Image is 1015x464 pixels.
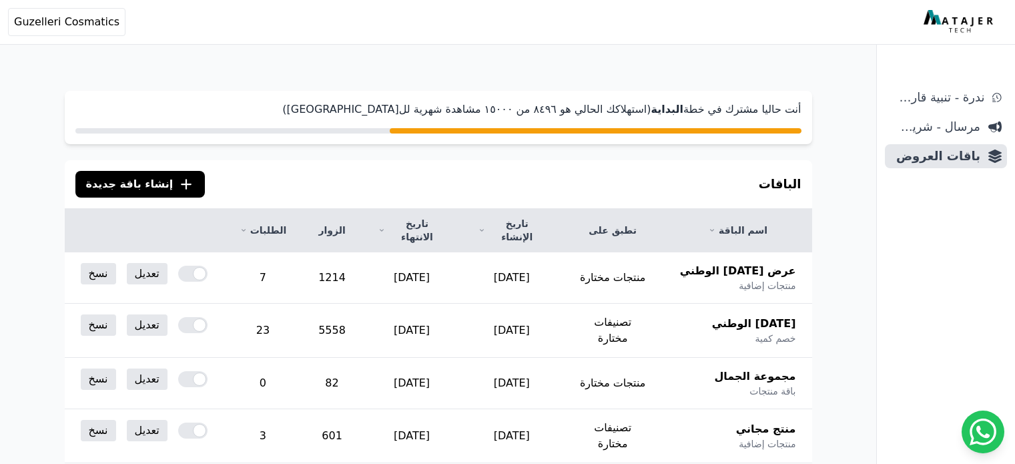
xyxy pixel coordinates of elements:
span: منتجات إضافية [739,437,795,451]
td: [DATE] [362,358,462,409]
td: 1214 [302,252,362,304]
td: تصنيفات مختارة [562,409,664,463]
a: تعديل [127,314,167,336]
td: منتجات مختارة [562,252,664,304]
span: عرض [DATE] الوطني [680,263,796,279]
span: منتج مجاني [736,421,796,437]
span: مجموعة الجمال [714,369,795,385]
span: باقة منتجات [749,385,795,398]
td: منتجات مختارة [562,358,664,409]
span: Guzelleri Cosmatics [14,14,119,30]
a: تاريخ الإنشاء [478,217,545,244]
span: خصم كمية [755,332,795,345]
span: باقات العروض [890,147,980,166]
td: 5558 [302,304,362,358]
a: تعديل [127,420,167,441]
td: تصنيفات مختارة [562,304,664,358]
span: منتجات إضافية [739,279,795,292]
td: [DATE] [462,409,561,463]
a: نسخ [81,314,116,336]
button: إنشاء باقة جديدة [75,171,206,198]
td: 82 [302,358,362,409]
td: [DATE] [462,304,561,358]
a: تاريخ الانتهاء [378,217,446,244]
td: [DATE] [362,304,462,358]
td: 23 [224,304,302,358]
span: [DATE] الوطني [712,316,796,332]
a: تعديل [127,369,167,390]
span: ندرة - تنبية قارب علي النفاذ [890,88,984,107]
span: مرسال - شريط دعاية [890,118,980,136]
td: [DATE] [362,252,462,304]
a: الطلبات [240,224,286,237]
td: [DATE] [362,409,462,463]
a: نسخ [81,369,116,390]
td: [DATE] [462,358,561,409]
td: 0 [224,358,302,409]
a: نسخ [81,420,116,441]
th: تطبق على [562,209,664,252]
td: 601 [302,409,362,463]
th: الزوار [302,209,362,252]
td: [DATE] [462,252,561,304]
a: اسم الباقة [680,224,796,237]
td: 7 [224,252,302,304]
button: Guzelleri Cosmatics [8,8,125,36]
h3: الباقات [759,175,801,194]
td: 3 [224,409,302,463]
a: تعديل [127,263,167,284]
p: أنت حاليا مشترك في خطة (استهلاكك الحالي هو ٨٤٩٦ من ١٥۰۰۰ مشاهدة شهرية لل[GEOGRAPHIC_DATA]) [75,101,801,118]
a: نسخ [81,263,116,284]
img: MatajerTech Logo [924,10,996,34]
strong: البداية [651,103,683,115]
span: إنشاء باقة جديدة [86,176,174,192]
